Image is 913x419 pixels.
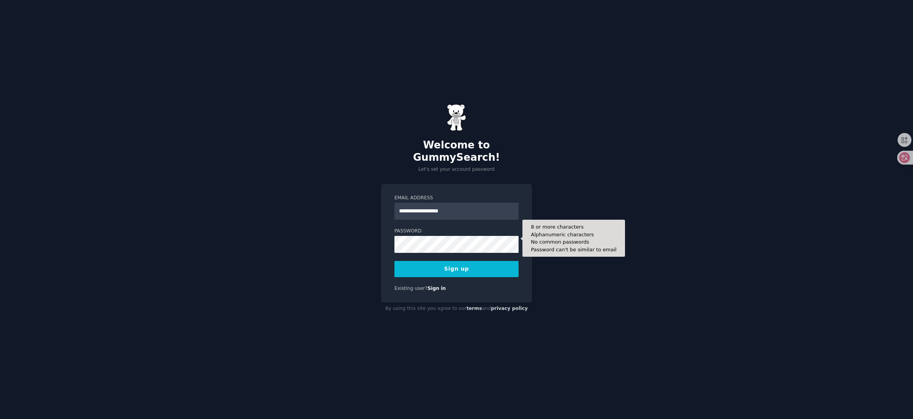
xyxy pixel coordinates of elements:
[381,303,532,315] div: By using this site you agree to our and
[394,286,428,291] span: Existing user?
[467,306,482,311] a: terms
[381,166,532,173] p: Let's set your account password
[428,286,446,291] a: Sign in
[381,139,532,163] h2: Welcome to GummySearch!
[394,228,519,235] label: Password
[491,306,528,311] a: privacy policy
[394,195,519,202] label: Email Address
[447,104,466,131] img: Gummy Bear
[394,261,519,277] button: Sign up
